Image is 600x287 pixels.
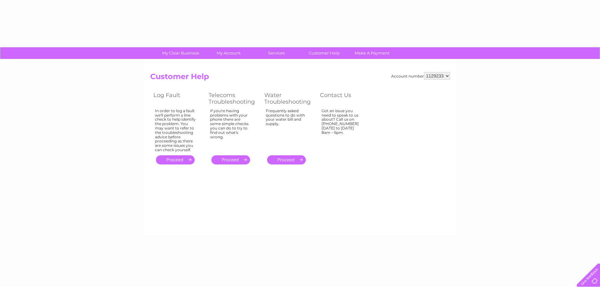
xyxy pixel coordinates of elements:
a: Services [250,47,302,59]
div: Frequently asked questions to do with your water bill and supply. [266,109,307,150]
div: If you're having problems with your phone there are some simple checks you can do to try to find ... [210,109,252,150]
div: Got an issue you need to speak to us about? Call us on [PHONE_NUMBER] [DATE] to [DATE] 8am – 6pm. [322,109,363,150]
div: In order to log a fault we'll perform a line check to help identify the problem. You may want to ... [155,109,196,152]
a: . [267,155,306,164]
div: Account number [391,72,450,80]
a: My Clear Business [155,47,207,59]
a: My Account [203,47,254,59]
th: Contact Us [317,90,372,107]
h2: Customer Help [150,72,450,84]
a: . [156,155,195,164]
a: . [211,155,250,164]
th: Log Fault [150,90,205,107]
th: Water Troubleshooting [261,90,317,107]
a: Make A Payment [346,47,398,59]
th: Telecoms Troubleshooting [205,90,261,107]
a: Customer Help [298,47,350,59]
